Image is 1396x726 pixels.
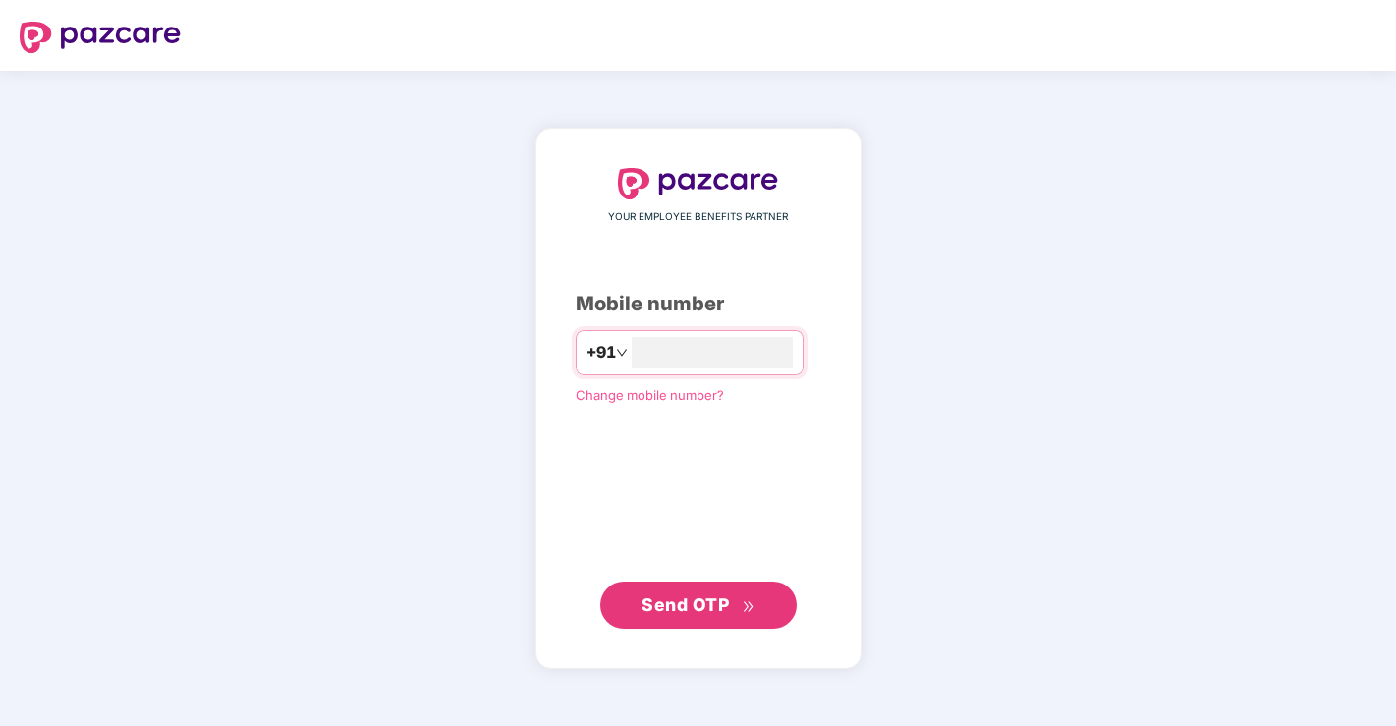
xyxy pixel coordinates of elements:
[618,168,779,199] img: logo
[616,347,628,359] span: down
[742,600,754,613] span: double-right
[20,22,181,53] img: logo
[586,340,616,364] span: +91
[576,289,821,319] div: Mobile number
[576,387,724,403] a: Change mobile number?
[600,582,797,629] button: Send OTPdouble-right
[642,594,729,615] span: Send OTP
[608,209,788,225] span: YOUR EMPLOYEE BENEFITS PARTNER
